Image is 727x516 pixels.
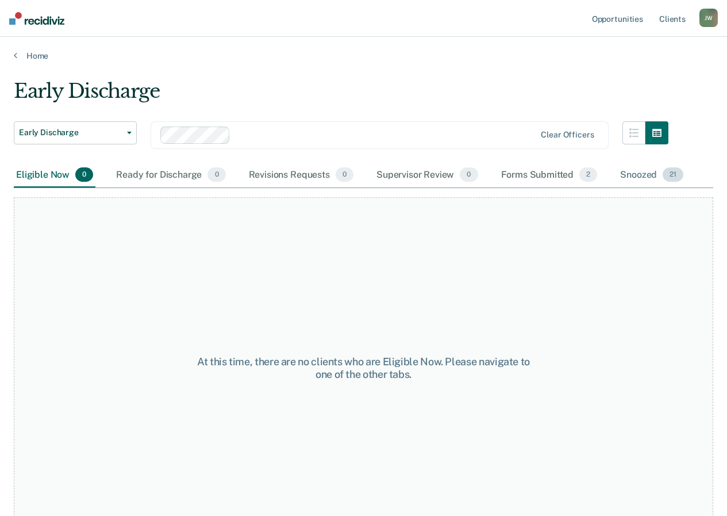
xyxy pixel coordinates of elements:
span: 0 [460,167,478,182]
span: 0 [336,167,353,182]
a: Home [14,51,713,61]
span: 0 [75,167,93,182]
div: Snoozed21 [618,163,686,188]
div: At this time, there are no clients who are Eligible Now. Please navigate to one of the other tabs. [189,356,538,380]
div: Revisions Requests0 [247,163,356,188]
div: Supervisor Review0 [374,163,480,188]
img: Recidiviz [9,12,64,25]
div: J W [699,9,718,27]
span: 2 [579,167,597,182]
button: Early Discharge [14,121,137,144]
span: Early Discharge [19,128,122,137]
div: Forms Submitted2 [499,163,600,188]
button: JW [699,9,718,27]
span: 0 [207,167,225,182]
div: Eligible Now0 [14,163,95,188]
div: Ready for Discharge0 [114,163,228,188]
span: 21 [663,167,683,182]
div: Clear officers [541,130,594,140]
div: Early Discharge [14,79,668,112]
